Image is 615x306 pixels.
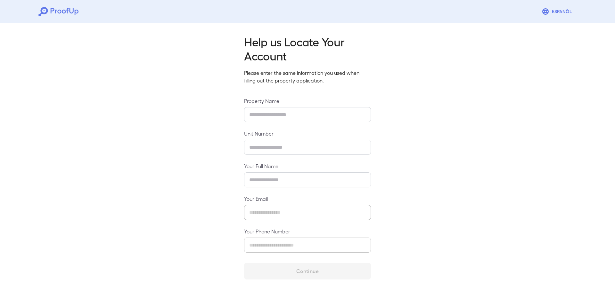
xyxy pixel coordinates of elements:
[244,195,371,202] label: Your Email
[244,35,371,63] h2: Help us Locate Your Account
[244,69,371,84] p: Please enter the same information you used when filling out the property application.
[244,228,371,235] label: Your Phone Number
[244,162,371,170] label: Your Full Name
[539,5,577,18] button: Espanõl
[244,130,371,137] label: Unit Number
[244,97,371,105] label: Property Name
